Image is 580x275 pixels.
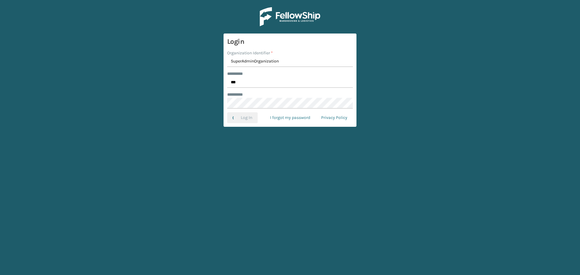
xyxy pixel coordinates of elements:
[316,112,353,123] a: Privacy Policy
[260,7,320,26] img: Logo
[227,112,258,123] button: Log In
[227,37,353,46] h3: Login
[227,50,273,56] label: Organization Identifier
[265,112,316,123] a: I forgot my password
